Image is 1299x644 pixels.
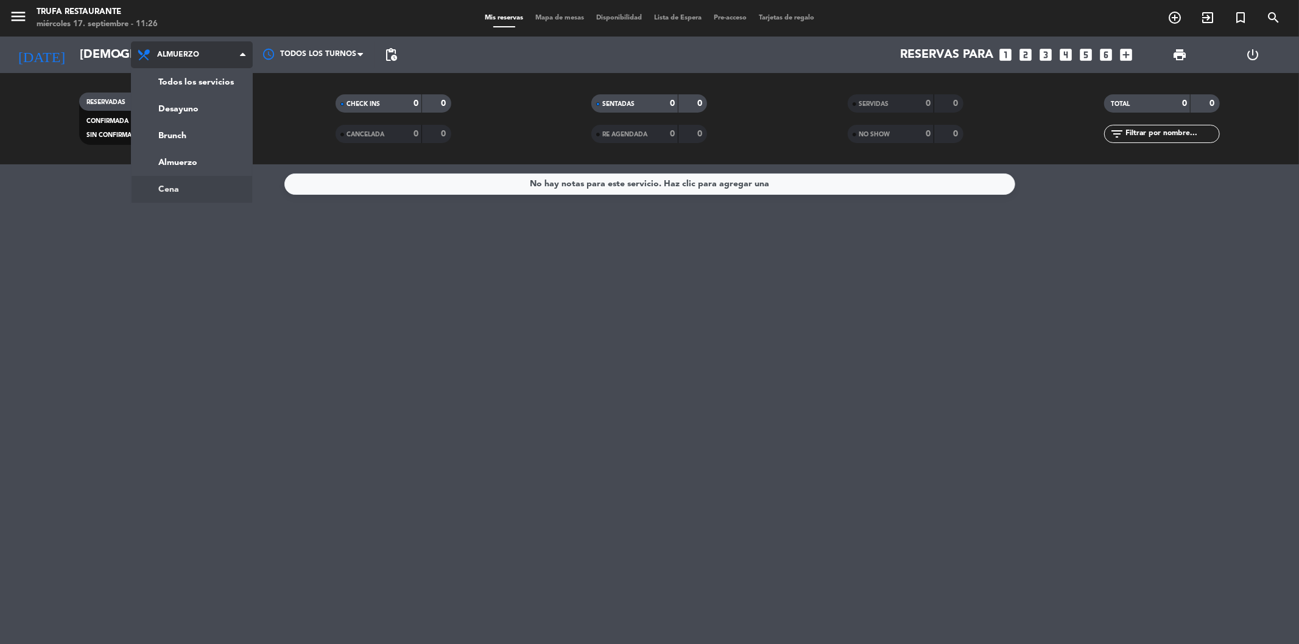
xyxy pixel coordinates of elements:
span: Disponibilidad [590,15,648,21]
a: Desayuno [132,96,252,122]
i: filter_list [1110,127,1125,141]
i: add_circle_outline [1167,10,1182,25]
div: LOG OUT [1216,37,1290,73]
i: looks_two [1018,47,1034,63]
input: Filtrar por nombre... [1125,127,1219,141]
span: RE AGENDADA [602,131,647,138]
span: SERVIDAS [859,101,889,107]
i: turned_in_not [1233,10,1248,25]
span: Pre-acceso [708,15,753,21]
strong: 0 [441,99,448,108]
a: Almuerzo [132,149,252,176]
span: SIN CONFIRMAR [86,132,135,138]
a: Todos los servicios [132,69,252,96]
span: RESERVADAS [86,99,125,105]
div: miércoles 17. septiembre - 11:26 [37,18,158,30]
span: Tarjetas de regalo [753,15,820,21]
span: CANCELADA [347,131,384,138]
i: add_box [1119,47,1135,63]
a: Brunch [132,122,252,149]
strong: 0 [441,130,448,138]
strong: 0 [954,130,961,138]
span: Mis reservas [479,15,529,21]
i: looks_4 [1058,47,1074,63]
div: No hay notas para este servicio. Haz clic para agregar una [530,177,769,191]
span: TOTAL [1111,101,1130,107]
span: print [1172,47,1187,62]
button: menu [9,7,27,30]
i: looks_6 [1099,47,1114,63]
strong: 0 [670,130,675,138]
span: Lista de Espera [648,15,708,21]
strong: 0 [414,99,418,108]
i: search [1266,10,1281,25]
i: looks_5 [1079,47,1094,63]
i: menu [9,7,27,26]
span: CONFIRMADA [86,118,128,124]
span: Reservas para [901,47,994,62]
span: Almuerzo [157,51,199,59]
i: [DATE] [9,41,74,68]
span: Mapa de mesas [529,15,590,21]
i: looks_one [998,47,1014,63]
div: Trufa Restaurante [37,6,158,18]
strong: 0 [670,99,675,108]
strong: 0 [697,130,705,138]
strong: 0 [697,99,705,108]
a: Cena [132,176,252,203]
i: looks_3 [1038,47,1054,63]
span: SENTADAS [602,101,635,107]
span: CHECK INS [347,101,380,107]
strong: 0 [414,130,418,138]
strong: 0 [1209,99,1217,108]
i: exit_to_app [1200,10,1215,25]
strong: 0 [926,99,931,108]
span: NO SHOW [859,131,890,138]
i: arrow_drop_down [113,47,128,62]
strong: 0 [954,99,961,108]
i: power_settings_new [1246,47,1261,62]
strong: 0 [926,130,931,138]
span: pending_actions [384,47,398,62]
strong: 0 [1182,99,1187,108]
